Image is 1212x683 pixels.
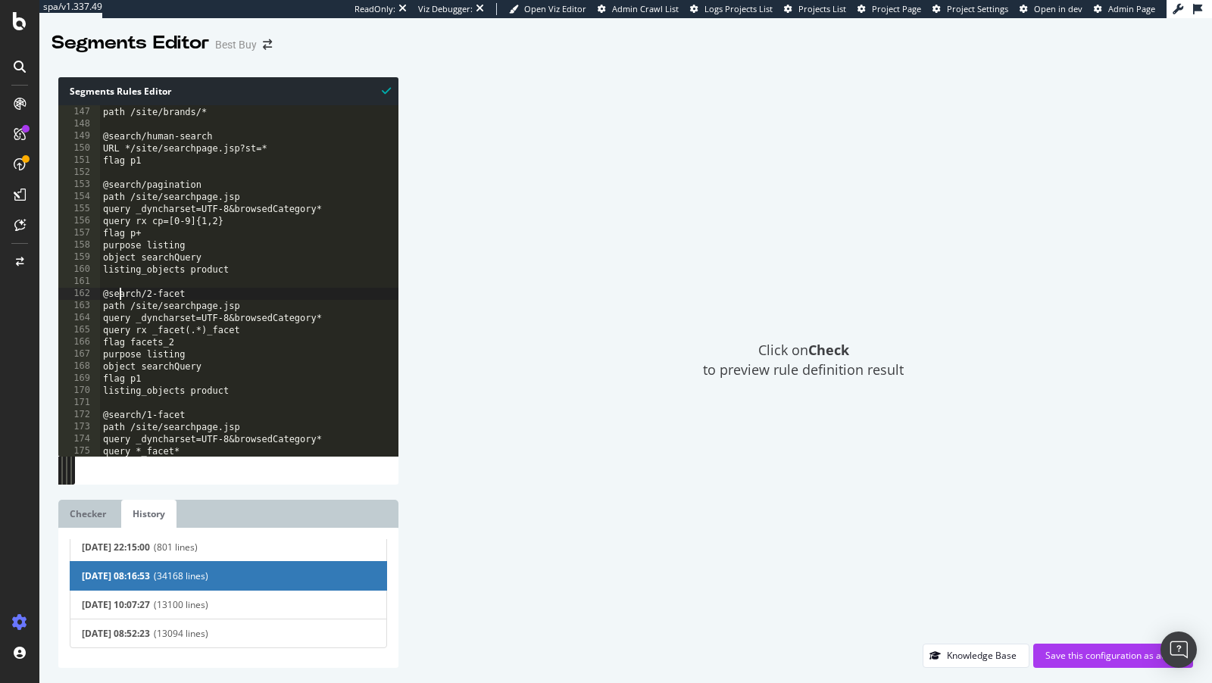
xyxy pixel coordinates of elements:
[58,421,100,433] div: 173
[418,3,473,15] div: Viz Debugger:
[509,3,586,15] a: Open Viz Editor
[524,3,586,14] span: Open Viz Editor
[58,142,100,154] div: 150
[703,341,904,379] span: Click on to preview rule definition result
[82,598,150,611] span: [DATE] 10:07:27
[58,373,100,385] div: 169
[58,203,100,215] div: 155
[263,39,272,50] div: arrow-right-arrow-left
[58,324,100,336] div: 165
[58,191,100,203] div: 154
[784,3,846,15] a: Projects List
[58,336,100,348] div: 166
[58,130,100,142] div: 149
[82,541,150,554] span: [DATE] 22:15:00
[857,3,921,15] a: Project Page
[690,3,773,15] a: Logs Projects List
[355,3,395,15] div: ReadOnly:
[58,288,100,300] div: 162
[808,341,849,359] strong: Check
[58,433,100,445] div: 174
[1034,3,1082,14] span: Open in dev
[1108,3,1155,14] span: Admin Page
[82,569,150,582] span: [DATE] 08:16:53
[58,227,100,239] div: 157
[58,154,100,167] div: 151
[121,500,176,528] a: History
[58,385,100,397] div: 170
[598,3,679,15] a: Admin Crawl List
[58,179,100,191] div: 153
[82,627,150,640] span: [DATE] 08:52:23
[58,360,100,373] div: 168
[154,627,375,640] span: (13094 lines)
[52,30,209,56] div: Segments Editor
[58,348,100,360] div: 167
[58,167,100,179] div: 152
[58,251,100,264] div: 159
[923,649,1029,662] a: Knowledge Base
[382,83,391,98] span: Syntax is valid
[58,300,100,312] div: 163
[872,3,921,14] span: Project Page
[612,3,679,14] span: Admin Crawl List
[1045,649,1181,662] div: Save this configuration as active
[1094,3,1155,15] a: Admin Page
[932,3,1008,15] a: Project Settings
[58,77,398,105] div: Segments Rules Editor
[947,649,1017,662] div: Knowledge Base
[923,644,1029,668] button: Knowledge Base
[1160,632,1197,668] div: Open Intercom Messenger
[70,619,387,648] button: [DATE] 08:52:23(13094 lines)
[58,239,100,251] div: 158
[70,532,387,562] button: [DATE] 22:15:00(801 lines)
[58,445,100,457] div: 175
[58,500,117,528] a: Checker
[947,3,1008,14] span: Project Settings
[704,3,773,14] span: Logs Projects List
[215,37,257,52] div: Best Buy
[154,569,375,582] span: (34168 lines)
[58,276,100,288] div: 161
[70,590,387,619] button: [DATE] 10:07:27(13100 lines)
[1033,644,1193,668] button: Save this configuration as active
[154,598,375,611] span: (13100 lines)
[58,215,100,227] div: 156
[58,312,100,324] div: 164
[58,264,100,276] div: 160
[1020,3,1082,15] a: Open in dev
[58,397,100,409] div: 171
[58,409,100,421] div: 172
[154,541,375,554] span: (801 lines)
[798,3,846,14] span: Projects List
[58,118,100,130] div: 148
[58,106,100,118] div: 147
